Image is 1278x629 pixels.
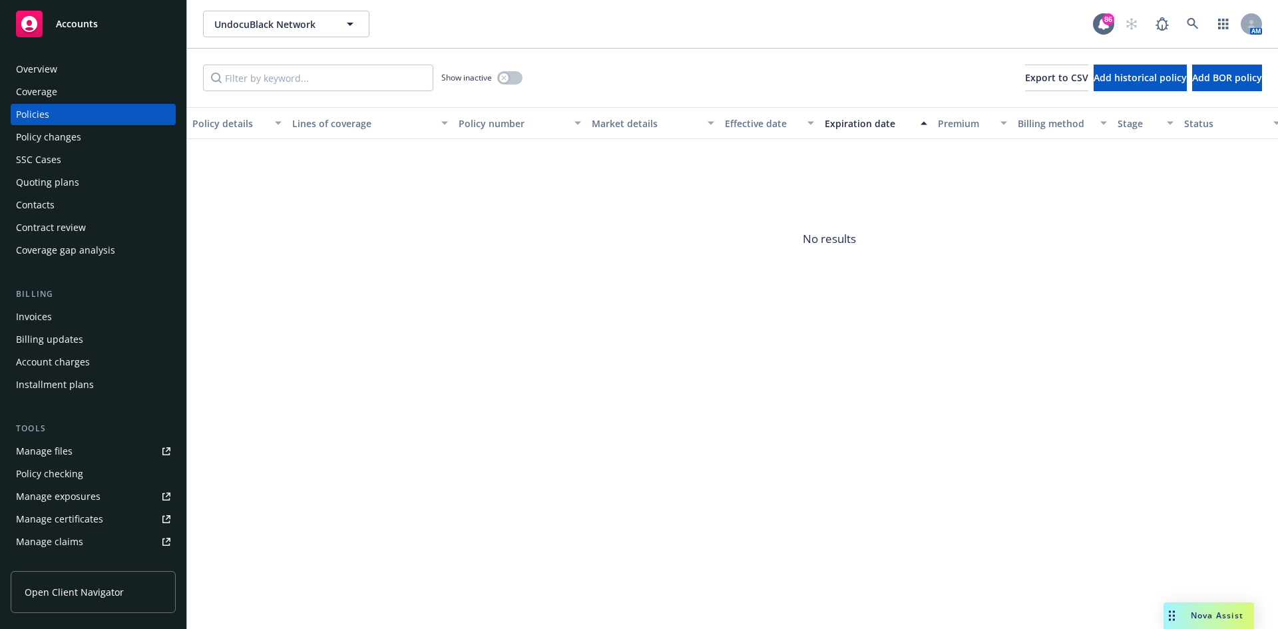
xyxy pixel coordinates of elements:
[16,531,83,552] div: Manage claims
[11,351,176,373] a: Account charges
[11,5,176,43] a: Accounts
[11,554,176,575] a: Manage BORs
[11,104,176,125] a: Policies
[56,19,98,29] span: Accounts
[1192,71,1262,84] span: Add BOR policy
[16,217,86,238] div: Contract review
[11,217,176,238] a: Contract review
[16,126,81,148] div: Policy changes
[287,107,453,139] button: Lines of coverage
[11,306,176,327] a: Invoices
[16,104,49,125] div: Policies
[1179,11,1206,37] a: Search
[11,126,176,148] a: Policy changes
[11,531,176,552] a: Manage claims
[1025,71,1088,84] span: Export to CSV
[11,422,176,435] div: Tools
[192,116,267,130] div: Policy details
[11,194,176,216] a: Contacts
[187,107,287,139] button: Policy details
[11,374,176,395] a: Installment plans
[1112,107,1179,139] button: Stage
[16,59,57,80] div: Overview
[11,81,176,103] a: Coverage
[725,116,799,130] div: Effective date
[819,107,933,139] button: Expiration date
[1018,116,1092,130] div: Billing method
[11,59,176,80] a: Overview
[1094,71,1187,84] span: Add historical policy
[1149,11,1175,37] a: Report a Bug
[1025,65,1088,91] button: Export to CSV
[16,441,73,462] div: Manage files
[11,486,176,507] a: Manage exposures
[720,107,819,139] button: Effective date
[1102,13,1114,25] div: 86
[1164,602,1254,629] button: Nova Assist
[459,116,566,130] div: Policy number
[11,172,176,193] a: Quoting plans
[592,116,700,130] div: Market details
[825,116,913,130] div: Expiration date
[16,509,103,530] div: Manage certificates
[292,116,433,130] div: Lines of coverage
[16,329,83,350] div: Billing updates
[16,351,90,373] div: Account charges
[1210,11,1237,37] a: Switch app
[16,194,55,216] div: Contacts
[1118,116,1159,130] div: Stage
[16,554,79,575] div: Manage BORs
[203,65,433,91] input: Filter by keyword...
[11,329,176,350] a: Billing updates
[16,172,79,193] div: Quoting plans
[1191,610,1243,621] span: Nova Assist
[11,240,176,261] a: Coverage gap analysis
[453,107,586,139] button: Policy number
[1012,107,1112,139] button: Billing method
[933,107,1012,139] button: Premium
[1192,65,1262,91] button: Add BOR policy
[203,11,369,37] button: UndocuBlack Network
[16,306,52,327] div: Invoices
[1094,65,1187,91] button: Add historical policy
[16,240,115,261] div: Coverage gap analysis
[16,374,94,395] div: Installment plans
[11,463,176,485] a: Policy checking
[16,486,101,507] div: Manage exposures
[1118,11,1145,37] a: Start snowing
[938,116,992,130] div: Premium
[11,288,176,301] div: Billing
[16,81,57,103] div: Coverage
[1164,602,1180,629] div: Drag to move
[11,509,176,530] a: Manage certificates
[11,149,176,170] a: SSC Cases
[11,441,176,462] a: Manage files
[16,149,61,170] div: SSC Cases
[441,72,492,83] span: Show inactive
[586,107,720,139] button: Market details
[16,463,83,485] div: Policy checking
[214,17,329,31] span: UndocuBlack Network
[1184,116,1265,130] div: Status
[25,585,124,599] span: Open Client Navigator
